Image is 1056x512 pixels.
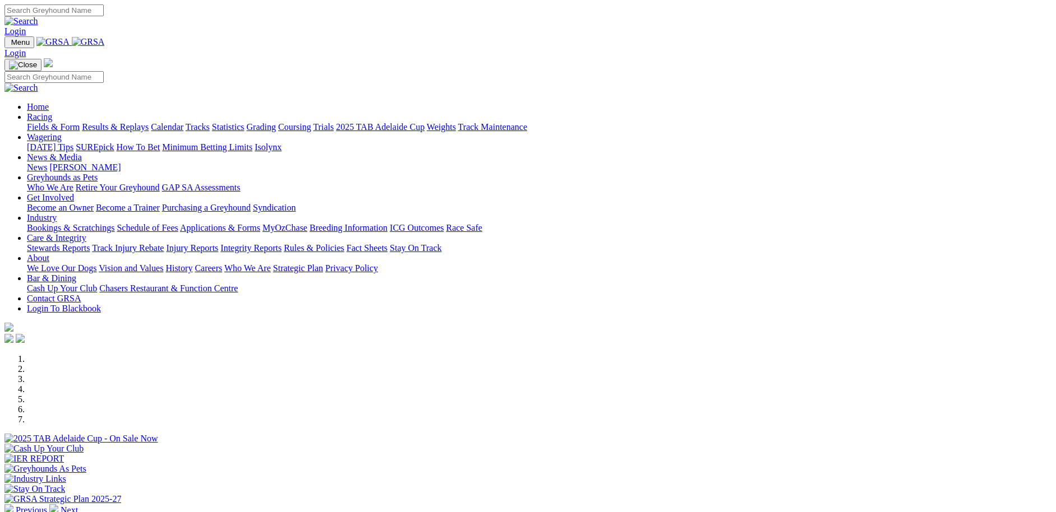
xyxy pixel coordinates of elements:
a: Login [4,48,26,58]
div: About [27,263,1052,273]
a: MyOzChase [262,223,307,232]
input: Search [4,71,104,83]
a: Statistics [212,122,245,132]
a: Integrity Reports [220,243,282,253]
a: Minimum Betting Limits [162,142,252,152]
a: Rules & Policies [284,243,344,253]
a: [DATE] Tips [27,142,73,152]
a: Get Involved [27,193,74,202]
button: Toggle navigation [4,36,34,48]
div: Greyhounds as Pets [27,183,1052,193]
div: Get Involved [27,203,1052,213]
a: News & Media [27,152,82,162]
a: Injury Reports [166,243,218,253]
a: Privacy Policy [325,263,378,273]
a: Schedule of Fees [117,223,178,232]
a: Become an Owner [27,203,94,212]
img: logo-grsa-white.png [4,323,13,332]
a: Cash Up Your Club [27,283,97,293]
img: GRSA [72,37,105,47]
a: Tracks [186,122,210,132]
a: How To Bet [117,142,160,152]
a: Login [4,26,26,36]
a: Bookings & Scratchings [27,223,114,232]
a: 2025 TAB Adelaide Cup [336,122,425,132]
a: Race Safe [446,223,482,232]
a: Bar & Dining [27,273,76,283]
img: GRSA [36,37,70,47]
img: GRSA Strategic Plan 2025-27 [4,494,121,504]
a: Industry [27,213,57,222]
span: Menu [11,38,30,46]
a: Coursing [278,122,311,132]
a: News [27,162,47,172]
a: Greyhounds as Pets [27,173,98,182]
a: Grading [247,122,276,132]
a: Fields & Form [27,122,80,132]
button: Toggle navigation [4,59,41,71]
img: facebook.svg [4,334,13,343]
img: Search [4,83,38,93]
input: Search [4,4,104,16]
a: Stewards Reports [27,243,90,253]
a: Who We Are [224,263,271,273]
img: IER REPORT [4,454,64,464]
img: logo-grsa-white.png [44,58,53,67]
div: Care & Integrity [27,243,1052,253]
a: Isolynx [255,142,282,152]
a: Track Injury Rebate [92,243,164,253]
a: History [165,263,192,273]
a: Login To Blackbook [27,304,101,313]
a: ICG Outcomes [390,223,444,232]
a: We Love Our Dogs [27,263,96,273]
div: Racing [27,122,1052,132]
a: Breeding Information [310,223,388,232]
a: Retire Your Greyhound [76,183,160,192]
a: GAP SA Assessments [162,183,241,192]
img: Close [9,60,37,69]
div: News & Media [27,162,1052,173]
img: Search [4,16,38,26]
img: 2025 TAB Adelaide Cup - On Sale Now [4,434,158,444]
a: Strategic Plan [273,263,323,273]
a: Track Maintenance [458,122,527,132]
a: Syndication [253,203,296,212]
a: Care & Integrity [27,233,86,243]
a: Chasers Restaurant & Function Centre [99,283,238,293]
a: Vision and Values [99,263,163,273]
a: Trials [313,122,334,132]
img: Stay On Track [4,484,65,494]
a: Who We Are [27,183,73,192]
a: SUREpick [76,142,114,152]
div: Bar & Dining [27,283,1052,294]
div: Industry [27,223,1052,233]
img: Greyhounds As Pets [4,464,86,474]
a: Contact GRSA [27,294,81,303]
img: twitter.svg [16,334,25,343]
div: Wagering [27,142,1052,152]
a: Careers [195,263,222,273]
img: Cash Up Your Club [4,444,84,454]
a: Wagering [27,132,62,142]
a: About [27,253,49,263]
a: Applications & Forms [180,223,260,232]
a: [PERSON_NAME] [49,162,121,172]
img: Industry Links [4,474,66,484]
a: Stay On Track [390,243,441,253]
a: Racing [27,112,52,122]
a: Become a Trainer [96,203,160,212]
a: Fact Sheets [347,243,388,253]
a: Home [27,102,49,111]
a: Purchasing a Greyhound [162,203,251,212]
a: Results & Replays [82,122,149,132]
a: Calendar [151,122,183,132]
a: Weights [427,122,456,132]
